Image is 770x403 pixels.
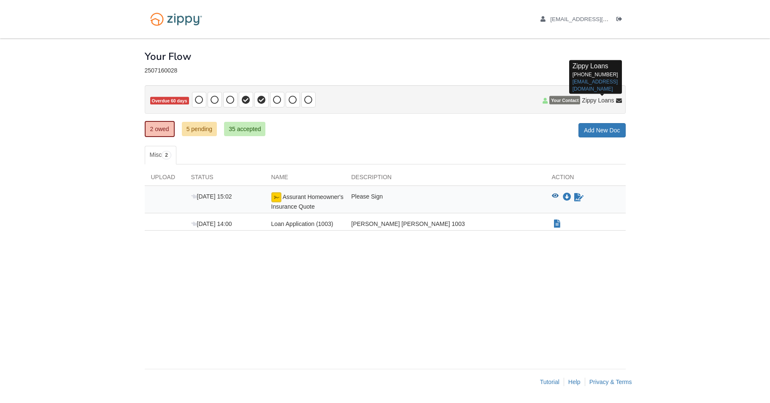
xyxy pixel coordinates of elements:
[589,379,632,385] a: Privacy & Terms
[271,220,333,227] span: Loan Application (1003)
[573,78,618,91] a: [EMAIL_ADDRESS][DOMAIN_NAME]
[578,123,626,137] a: Add New Doc
[191,220,232,227] span: [DATE] 14:00
[345,192,546,211] div: Please Sign
[145,67,626,74] div: 2507160028
[224,122,265,136] a: 35 accepted
[573,62,608,70] span: Zippy Loans
[573,192,584,202] a: Sign Form
[162,151,171,159] span: 2
[182,122,217,136] a: 5 pending
[145,121,175,137] a: 2 owed
[345,220,546,228] div: [PERSON_NAME] [PERSON_NAME] 1003
[150,97,189,105] span: Overdue 60 days
[540,16,647,24] a: edit profile
[145,173,185,185] div: Upload
[549,96,580,105] span: Your Contact
[568,379,581,385] a: Help
[540,379,559,385] a: Tutorial
[582,96,614,105] span: Zippy Loans
[145,8,208,30] img: Logo
[145,51,191,62] h1: Your Flow
[145,146,176,164] a: Misc
[550,16,647,22] span: shennicer@gmail.com
[271,193,343,210] span: Assurant Homeowner's Insurance Quote
[546,173,626,185] div: Action
[616,16,626,24] a: Log out
[191,193,232,200] span: [DATE] 15:02
[345,173,546,185] div: Description
[271,192,281,202] img: Ready for you to esign
[554,220,560,227] a: Show Document
[552,193,559,201] button: View Assurant Homeowner's Insurance Quote
[185,173,265,185] div: Status
[265,173,345,185] div: Name
[563,194,571,201] a: Download Assurant Homeowner's Insurance Quote
[573,62,619,93] p: [PHONE_NUMBER]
